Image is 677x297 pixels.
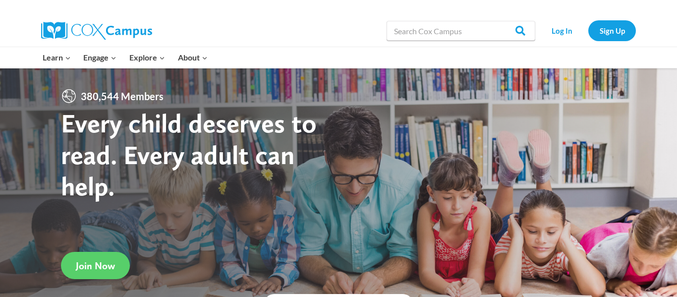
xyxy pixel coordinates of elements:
span: About [178,51,208,64]
span: Join Now [76,260,115,272]
nav: Primary Navigation [36,47,214,68]
input: Search Cox Campus [387,21,535,41]
strong: Every child deserves to read. Every adult can help. [61,107,317,202]
nav: Secondary Navigation [540,20,636,41]
img: Cox Campus [41,22,152,40]
a: Join Now [61,252,130,279]
span: Learn [43,51,71,64]
span: Engage [83,51,116,64]
span: 380,544 Members [77,88,168,104]
a: Log In [540,20,583,41]
span: Explore [129,51,165,64]
a: Sign Up [588,20,636,41]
